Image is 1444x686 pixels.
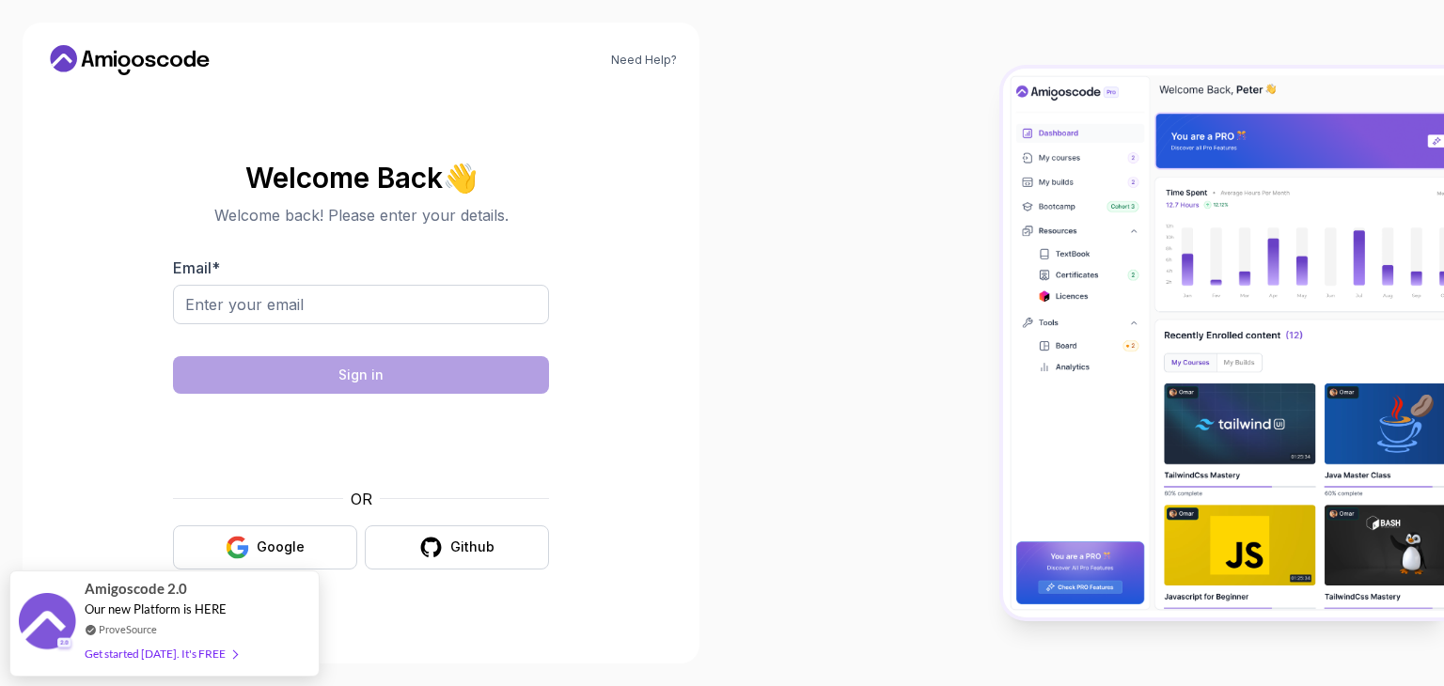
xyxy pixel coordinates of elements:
[450,538,494,556] div: Github
[45,45,214,75] a: Home link
[19,593,75,654] img: provesource social proof notification image
[173,204,549,226] p: Welcome back! Please enter your details.
[219,405,503,476] iframe: Widget contenant une case à cocher pour le défi de sécurité hCaptcha
[365,525,549,569] button: Github
[173,285,549,324] input: Enter your email
[442,162,478,193] span: 👋
[257,538,305,556] div: Google
[173,525,357,569] button: Google
[338,366,384,384] div: Sign in
[173,163,549,193] h2: Welcome Back
[85,601,227,616] span: Our new Platform is HERE
[85,578,187,600] span: Amigoscode 2.0
[173,258,220,277] label: Email *
[611,53,677,68] a: Need Help?
[99,621,157,637] a: ProveSource
[1003,69,1444,617] img: Amigoscode Dashboard
[351,488,372,510] p: OR
[85,643,237,664] div: Get started [DATE]. It's FREE
[173,356,549,394] button: Sign in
